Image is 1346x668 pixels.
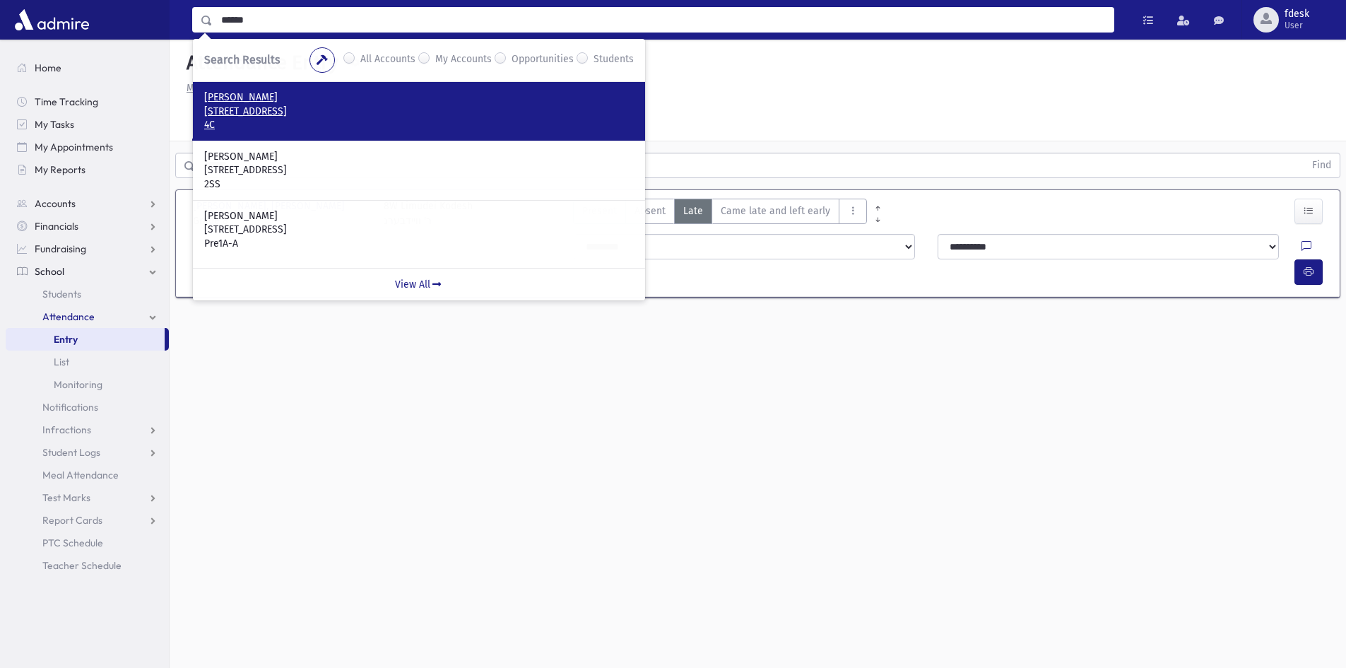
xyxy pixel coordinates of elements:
span: Absent [634,204,666,218]
a: Meal Attendance [6,464,169,486]
a: My Appointments [6,136,169,158]
span: Report Cards [42,514,102,527]
p: [PERSON_NAME] [204,90,634,105]
span: Search Results [204,53,280,66]
p: Pre1A-A [204,237,634,251]
a: Time Tracking [6,90,169,113]
span: Home [35,61,61,74]
a: Entry [6,328,165,351]
a: Teacher Schedule [6,554,169,577]
label: My Accounts [435,52,492,69]
p: [PERSON_NAME] [204,150,634,164]
span: Entry [54,333,78,346]
a: Notifications [6,396,169,418]
p: 2SS [204,177,634,192]
p: [STREET_ADDRESS] [204,105,634,119]
label: All Accounts [360,52,415,69]
span: Time Tracking [35,95,98,108]
p: 4C [204,118,634,132]
u: Missing Attendance History [187,82,310,94]
span: Accounts [35,197,76,210]
input: Search [213,7,1114,33]
a: List [6,351,169,373]
span: Financials [35,220,78,233]
img: AdmirePro [11,6,93,34]
a: My Reports [6,158,169,181]
a: My Tasks [6,113,169,136]
div: AttTypes [573,199,867,228]
label: Opportunities [512,52,574,69]
span: My Reports [35,163,85,176]
a: PTC Schedule [6,532,169,554]
a: Accounts [6,192,169,215]
a: Single [192,101,242,141]
span: Meal Attendance [42,469,119,481]
p: [STREET_ADDRESS] [204,163,634,177]
a: Financials [6,215,169,238]
p: [STREET_ADDRESS] [204,223,634,237]
span: Infractions [42,423,91,436]
a: Fundraising [6,238,169,260]
a: Infractions [6,418,169,441]
a: Student Logs [6,441,169,464]
h5: Attendance Entry [181,51,338,75]
span: Monitoring [54,378,102,391]
span: Notifications [42,401,98,414]
span: Students [42,288,81,300]
span: Teacher Schedule [42,559,122,572]
span: fdesk [1285,8,1309,20]
a: Home [6,57,169,79]
a: [PERSON_NAME] [STREET_ADDRESS] 4C [204,90,634,132]
a: School [6,260,169,283]
a: Students [6,283,169,305]
a: [PERSON_NAME] [STREET_ADDRESS] 2SS [204,150,634,192]
span: Attendance [42,310,95,323]
a: Attendance [6,305,169,328]
span: School [35,265,64,278]
label: Students [594,52,634,69]
span: Student Logs [42,446,100,459]
span: Late [683,204,703,218]
span: Fundraising [35,242,86,255]
a: Monitoring [6,373,169,396]
span: User [1285,20,1309,31]
a: Report Cards [6,509,169,532]
button: Find [1304,153,1340,177]
a: Missing Attendance History [181,82,310,94]
span: My Appointments [35,141,113,153]
a: View All [193,268,645,300]
a: Test Marks [6,486,169,509]
span: Came late and left early [721,204,830,218]
p: [PERSON_NAME] [204,209,634,223]
span: Test Marks [42,491,90,504]
span: My Tasks [35,118,74,131]
span: PTC Schedule [42,537,103,549]
a: [PERSON_NAME] [STREET_ADDRESS] Pre1A-A [204,209,634,251]
span: List [54,356,69,368]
